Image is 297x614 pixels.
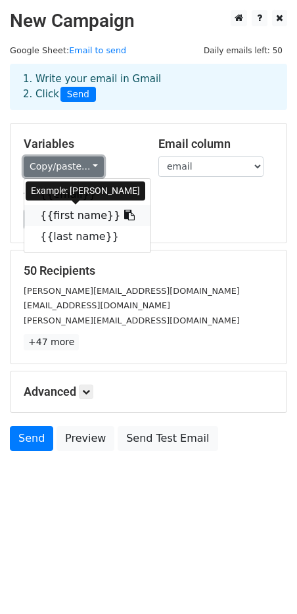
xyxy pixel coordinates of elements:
[13,72,284,102] div: 1. Write your email in Gmail 2. Click
[199,45,287,55] a: Daily emails left: 50
[118,426,217,451] a: Send Test Email
[57,426,114,451] a: Preview
[10,10,287,32] h2: New Campaign
[24,156,104,177] a: Copy/paste...
[231,551,297,614] iframe: Chat Widget
[69,45,126,55] a: Email to send
[24,205,150,226] a: {{first name}}
[60,87,96,103] span: Send
[158,137,273,151] h5: Email column
[24,184,150,205] a: {{email}}
[10,426,53,451] a: Send
[24,264,273,278] h5: 50 Recipients
[24,316,240,325] small: [PERSON_NAME][EMAIL_ADDRESS][DOMAIN_NAME]
[24,226,150,247] a: {{last name}}
[199,43,287,58] span: Daily emails left: 50
[24,286,240,296] small: [PERSON_NAME][EMAIL_ADDRESS][DOMAIN_NAME]
[26,181,145,201] div: Example: [PERSON_NAME]
[24,385,273,399] h5: Advanced
[24,334,79,350] a: +47 more
[24,137,139,151] h5: Variables
[24,300,170,310] small: [EMAIL_ADDRESS][DOMAIN_NAME]
[10,45,126,55] small: Google Sheet:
